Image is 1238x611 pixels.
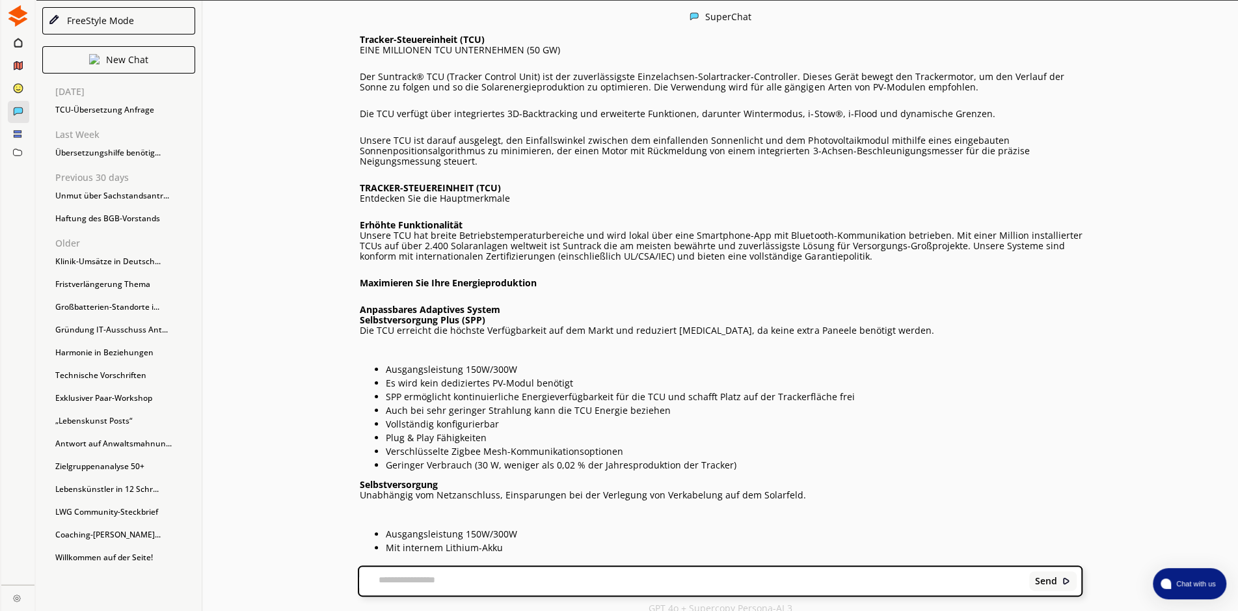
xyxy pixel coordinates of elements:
[386,529,1083,539] p: Ausgangsleistung 150W/300W
[49,252,202,271] div: Klinik-Umsätze in Deutsch...
[360,303,500,316] strong: Anpassbares Adaptives System
[106,55,148,65] p: New Chat
[1062,577,1071,586] img: Close
[55,87,202,97] p: [DATE]
[49,209,202,228] div: Haftung des BGB-Vorstands
[360,478,438,491] strong: Selbstversorgung
[55,238,202,249] p: Older
[48,14,60,26] img: Close
[49,275,202,294] div: Fristverlängerung Thema
[49,366,202,385] div: Technische Vorschriften
[360,72,1083,92] p: Der Suntrack® TCU (Tracker Control Unit) ist der zuverlässigste Einzelachsen-Solartracker-Control...
[386,446,1083,457] p: Verschlüsselte Zigbee Mesh-Kommunikationsoptionen
[360,314,485,326] strong: Selbstversorgung Plus (SPP)
[360,277,537,289] strong: Maximieren Sie Ihre Energieproduktion
[49,457,202,476] div: Zielgruppenanalyse 50+
[360,33,485,46] strong: Tracker-Steuereinheit (TCU)
[89,54,100,64] img: Close
[62,16,134,26] div: FreeStyle Mode
[386,433,1083,443] p: Plug & Play Fähigkeiten
[360,193,1083,204] p: Entdecken Sie die Hauptmerkmale
[55,172,202,183] p: Previous 30 days
[1035,576,1057,586] b: Send
[360,490,1083,500] p: Unabhängig vom Netzanschluss, Einsparungen bei der Verlegung von Verkabelung auf dem Solarfeld.
[1171,578,1218,589] span: Chat with us
[360,135,1083,167] p: Unsere TCU ist darauf ausgelegt, den Einfallswinkel zwischen dem einfallenden Sonnenlicht und dem...
[705,12,751,23] div: SuperChat
[49,143,202,163] div: Übersetzungshilfe benötig...
[386,364,1083,375] p: Ausgangsleistung 150W/300W
[49,502,202,522] div: LWG Community-Steckbrief
[360,45,1083,55] p: EINE MILLIONEN TCU UNTERNEHMEN (50 GW)
[386,378,1083,388] p: Es wird kein dediziertes PV-Modul benötigt
[49,100,202,120] div: TCU-Übersetzung Anfrage
[49,297,202,317] div: Großbatterien-Standorte i...
[386,460,1083,470] p: Geringer Verbrauch (30 W, weniger als 0,02 % der Jahresproduktion der Tracker)
[1,585,34,608] a: Close
[360,109,1083,119] p: Die TCU verfügt über integriertes 3D-Backtracking und erweiterte Funktionen, darunter Wintermodus...
[386,405,1083,416] p: Auch bei sehr geringer Strahlung kann die TCU Energie beziehen
[386,543,1083,553] p: Mit internem Lithium-Akku
[49,411,202,431] div: „Lebenskunst Posts“
[360,230,1083,262] p: Unsere TCU hat breite Betriebstemperaturbereiche und wird lokal über eine Smartphone-App mit Blue...
[386,392,1083,402] p: SPP ermöglicht kontinuierliche Energieverfügbarkeit für die TCU und schafft Platz auf der Tracker...
[386,419,1083,429] p: Vollständig konfigurierbar
[13,594,21,602] img: Close
[49,388,202,408] div: Exklusiver Paar-Workshop
[49,320,202,340] div: Gründung IT-Ausschuss Ant...
[49,548,202,567] div: Willkommen auf der Seite!
[7,5,29,27] img: Close
[49,434,202,454] div: Antwort auf Anwaltsmahnun...
[49,343,202,362] div: Harmonie in Beziehungen
[360,182,501,194] strong: TRACKER-STEUEREINHEIT (TCU)
[1153,568,1226,599] button: atlas-launcher
[360,219,463,231] strong: Erhöhte Funktionalität
[49,480,202,499] div: Lebenskünstler in 12 Schr...
[49,525,202,545] div: Coaching-[PERSON_NAME]...
[360,325,1083,336] p: Die TCU erreicht die höchste Verfügbarkeit auf dem Markt und reduziert [MEDICAL_DATA], da keine e...
[55,129,202,140] p: Last Week
[690,12,699,21] img: Close
[49,186,202,206] div: Unmut über Sachstandsantr...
